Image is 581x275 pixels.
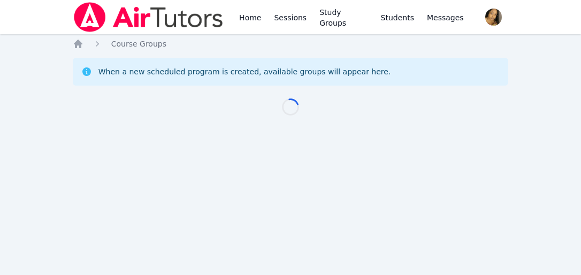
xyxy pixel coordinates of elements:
div: When a new scheduled program is created, available groups will appear here. [98,66,391,77]
a: Course Groups [111,39,166,49]
nav: Breadcrumb [73,39,509,49]
span: Messages [427,12,464,23]
span: Course Groups [111,40,166,48]
img: Air Tutors [73,2,224,32]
